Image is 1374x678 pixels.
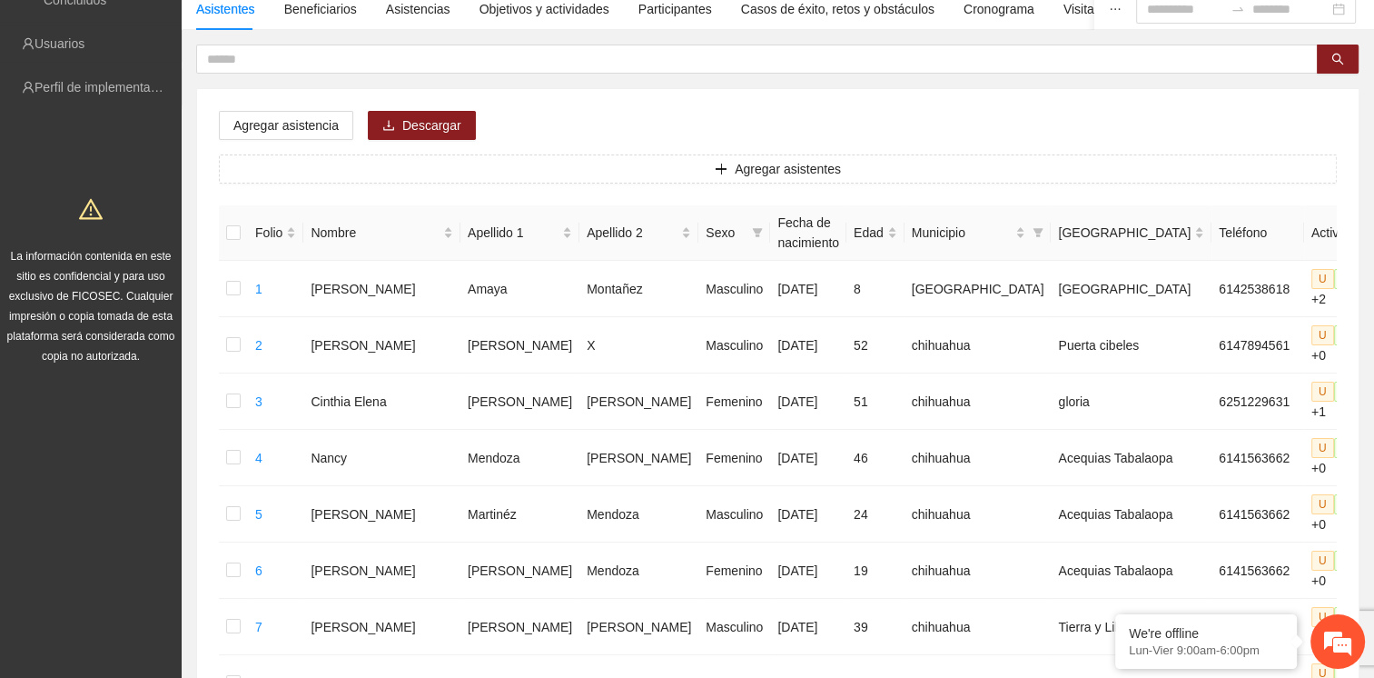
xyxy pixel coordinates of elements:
button: plusAgregar asistentes [219,155,1337,184]
span: U [1311,325,1334,345]
span: to [1231,2,1245,16]
a: 3 [255,394,262,409]
td: 6147894561 [1211,317,1304,374]
td: Femenino [698,543,770,599]
td: [GEOGRAPHIC_DATA] [904,261,1052,317]
span: Apellido 1 [468,223,558,243]
td: Femenino [698,374,770,430]
td: [PERSON_NAME] [303,543,460,599]
th: Nombre [303,205,460,261]
em: Enviar [271,533,330,558]
td: 6141563662 [1211,543,1304,599]
span: [GEOGRAPHIC_DATA] [1058,223,1191,243]
td: 19 [846,543,904,599]
td: +0 [1304,430,1370,486]
span: Municipio [912,223,1013,243]
span: P [1334,269,1356,289]
td: [GEOGRAPHIC_DATA] [1051,261,1211,317]
td: [PERSON_NAME] [579,599,698,655]
td: +0 [1304,599,1370,655]
td: Puerta cibeles [1051,317,1211,374]
td: [DATE] [770,486,846,543]
td: Tierra y Libertad [1051,599,1211,655]
button: downloadDescargar [368,111,476,140]
th: Edad [846,205,904,261]
a: Perfil de implementadora [35,80,176,95]
td: Amaya [460,261,579,317]
td: Masculino [698,317,770,374]
td: gloria [1051,374,1211,430]
td: 8 [846,261,904,317]
span: Descargar [402,115,461,135]
td: [DATE] [770,543,846,599]
span: Edad [854,223,884,243]
td: [PERSON_NAME] [579,430,698,486]
td: 6141563662 [1211,430,1304,486]
td: Acequias Tabalaopa [1051,543,1211,599]
span: filter [1033,227,1043,238]
th: Folio [248,205,303,261]
a: 2 [255,338,262,353]
th: Municipio [904,205,1052,261]
th: Teléfono [1211,205,1304,261]
td: chihuahua [904,374,1052,430]
a: 6 [255,563,262,578]
span: U [1311,382,1334,402]
span: Apellido 2 [587,223,677,243]
th: Actividad [1304,205,1370,261]
td: [DATE] [770,317,846,374]
td: 46 [846,430,904,486]
td: [PERSON_NAME] [303,317,460,374]
th: Fecha de nacimiento [770,205,846,261]
td: [PERSON_NAME] [460,599,579,655]
td: chihuahua [904,317,1052,374]
td: Acequias Tabalaopa [1051,486,1211,543]
td: 6142538618 [1211,261,1304,317]
span: download [382,119,395,134]
span: Agregar asistentes [735,159,841,179]
a: 1 [255,282,262,296]
span: warning [79,197,103,221]
span: P [1334,551,1356,571]
span: U [1311,607,1334,627]
a: 7 [255,620,262,634]
span: Agregar asistencia [233,115,339,135]
td: Nancy [303,430,460,486]
p: Lun-Vier 9:00am-6:00pm [1129,643,1283,657]
td: [PERSON_NAME] [303,486,460,543]
span: plus [715,163,727,177]
span: P [1334,325,1356,345]
td: Mendoza [579,486,698,543]
span: swap-right [1231,2,1245,16]
button: search [1317,45,1359,74]
td: Acequias Tabalaopa [1051,430,1211,486]
td: Mendoza [460,430,579,486]
td: chihuahua [904,486,1052,543]
span: U [1311,551,1334,571]
td: 52 [846,317,904,374]
td: 39 [846,599,904,655]
td: [PERSON_NAME] [303,599,460,655]
span: Nombre [311,223,440,243]
td: X [579,317,698,374]
td: Mendoza [579,543,698,599]
td: Martinéz [460,486,579,543]
span: search [1331,53,1344,67]
span: U [1311,438,1334,458]
td: [PERSON_NAME] [460,543,579,599]
td: [PERSON_NAME] [579,374,698,430]
span: Estamos sin conexión. Déjenos un mensaje. [35,229,321,413]
td: 6141563662 [1211,486,1304,543]
span: P [1334,382,1356,402]
a: 5 [255,507,262,522]
span: U [1311,494,1334,514]
td: Femenino [698,430,770,486]
span: P [1334,438,1356,458]
td: [PERSON_NAME] [460,374,579,430]
td: chihuahua [904,599,1052,655]
td: 6251229631 [1211,374,1304,430]
div: We're offline [1129,626,1283,641]
td: +2 [1304,261,1370,317]
td: +1 [1304,374,1370,430]
div: Dejar un mensaje [94,93,305,116]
